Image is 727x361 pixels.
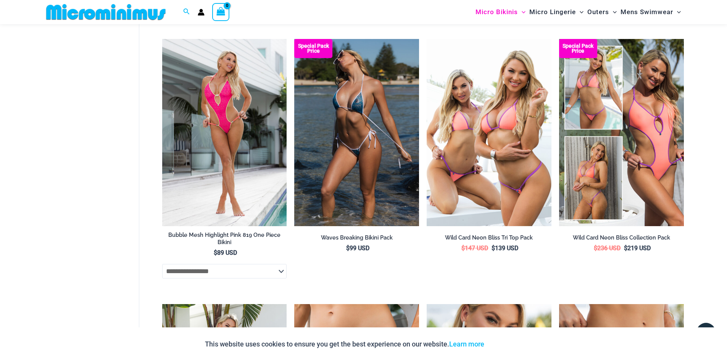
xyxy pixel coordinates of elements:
[162,39,287,226] a: Bubble Mesh Highlight Pink 819 One Piece 01Bubble Mesh Highlight Pink 819 One Piece 03Bubble Mesh...
[294,44,332,53] b: Special Pack Price
[559,234,684,244] a: Wild Card Neon Bliss Collection Pack
[294,234,419,241] h2: Waves Breaking Bikini Pack
[427,234,551,241] h2: Wild Card Neon Bliss Tri Top Pack
[490,335,522,353] button: Accept
[673,2,681,22] span: Menu Toggle
[205,338,484,350] p: This website uses cookies to ensure you get the best experience on our website.
[594,244,597,252] span: $
[621,2,673,22] span: Mens Swimwear
[294,39,419,226] img: Waves Breaking Ocean 312 Top 456 Bottom 08
[474,2,527,22] a: Micro BikinisMenu ToggleMenu Toggle
[449,340,484,348] a: Learn more
[346,244,350,252] span: $
[183,7,190,17] a: Search icon link
[624,244,627,252] span: $
[619,2,683,22] a: Mens SwimwearMenu ToggleMenu Toggle
[529,2,576,22] span: Micro Lingerie
[427,234,551,244] a: Wild Card Neon Bliss Tri Top Pack
[162,231,287,249] a: Bubble Mesh Highlight Pink 819 One Piece Bikini
[559,44,597,53] b: Special Pack Price
[198,9,205,16] a: Account icon link
[294,39,419,226] a: Waves Breaking Ocean 312 Top 456 Bottom 08 Waves Breaking Ocean 312 Top 456 Bottom 04Waves Breaki...
[162,39,287,226] img: Bubble Mesh Highlight Pink 819 One Piece 01
[576,2,584,22] span: Menu Toggle
[476,2,518,22] span: Micro Bikinis
[587,2,609,22] span: Outers
[559,39,684,226] a: Collection Pack (7) Collection Pack B (1)Collection Pack B (1)
[427,39,551,226] img: Wild Card Neon Bliss Tri Top Pack
[43,3,169,21] img: MM SHOP LOGO FLAT
[492,244,495,252] span: $
[559,39,684,226] img: Collection Pack (7)
[162,231,287,246] h2: Bubble Mesh Highlight Pink 819 One Piece Bikini
[212,3,230,21] a: View Shopping Cart, empty
[624,244,651,252] bdi: 219 USD
[559,234,684,241] h2: Wild Card Neon Bliss Collection Pack
[585,2,619,22] a: OutersMenu ToggleMenu Toggle
[214,249,217,256] span: $
[427,39,551,226] a: Wild Card Neon Bliss Tri Top PackWild Card Neon Bliss Tri Top Pack BWild Card Neon Bliss Tri Top ...
[527,2,585,22] a: Micro LingerieMenu ToggleMenu Toggle
[594,244,621,252] bdi: 236 USD
[214,249,237,256] bdi: 89 USD
[492,244,518,252] bdi: 139 USD
[294,234,419,244] a: Waves Breaking Bikini Pack
[472,1,684,23] nav: Site Navigation
[461,244,465,252] span: $
[461,244,488,252] bdi: 147 USD
[346,244,369,252] bdi: 99 USD
[609,2,617,22] span: Menu Toggle
[518,2,526,22] span: Menu Toggle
